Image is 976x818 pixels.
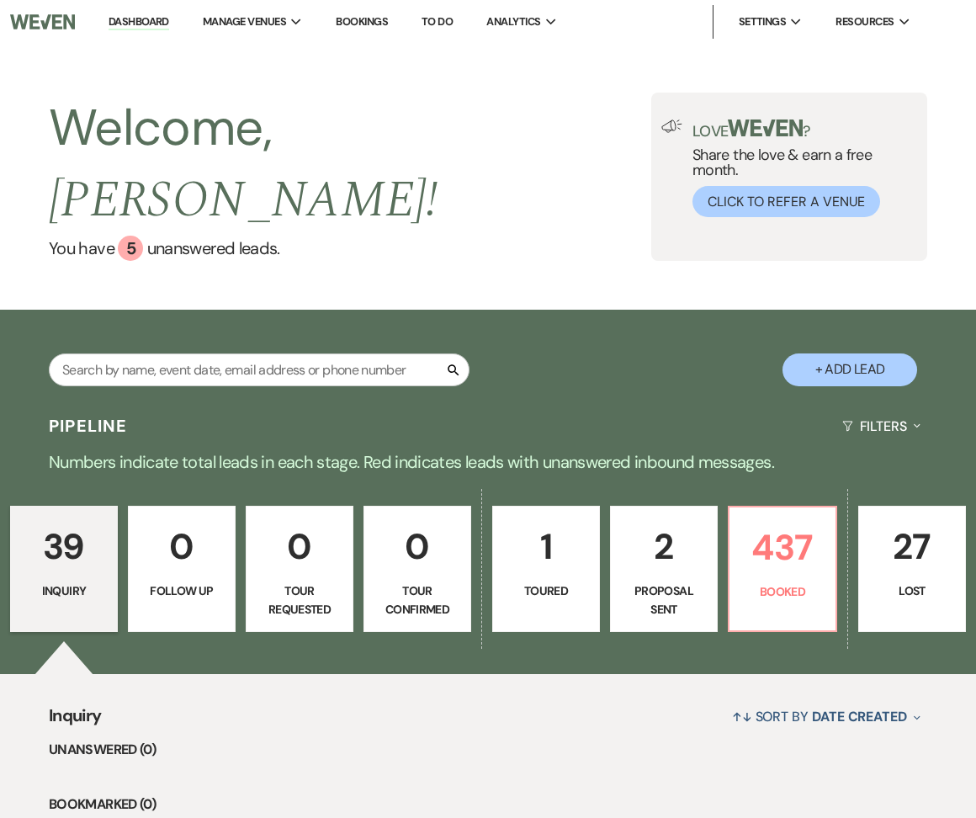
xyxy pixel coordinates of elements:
[621,518,707,575] p: 2
[374,518,460,575] p: 0
[728,120,803,136] img: weven-logo-green.svg
[336,14,388,29] a: Bookings
[682,120,917,217] div: Share the love & earn a free month.
[109,14,169,30] a: Dashboard
[257,582,342,619] p: Tour Requested
[621,582,707,619] p: Proposal Sent
[610,506,718,632] a: 2Proposal Sent
[869,518,955,575] p: 27
[739,13,787,30] span: Settings
[812,708,907,725] span: Date Created
[835,13,894,30] span: Resources
[49,794,927,815] li: Bookmarked (0)
[692,186,880,217] button: Click to Refer a Venue
[49,414,128,438] h3: Pipeline
[728,506,837,632] a: 437Booked
[49,703,102,739] span: Inquiry
[139,582,225,600] p: Follow Up
[486,13,540,30] span: Analytics
[203,13,286,30] span: Manage Venues
[139,518,225,575] p: 0
[49,353,469,386] input: Search by name, event date, email address or phone number
[782,353,917,386] button: + Add Lead
[492,506,600,632] a: 1Toured
[503,582,589,600] p: Toured
[740,519,825,576] p: 437
[503,518,589,575] p: 1
[725,694,927,739] button: Sort By Date Created
[118,236,143,261] div: 5
[21,582,107,600] p: Inquiry
[692,120,917,139] p: Love ?
[10,506,118,632] a: 39Inquiry
[740,582,825,601] p: Booked
[422,14,453,29] a: To Do
[858,506,966,632] a: 27Lost
[363,506,471,632] a: 0Tour Confirmed
[835,404,927,449] button: Filters
[49,93,651,236] h2: Welcome,
[10,4,75,40] img: Weven Logo
[128,506,236,632] a: 0Follow Up
[49,236,651,261] a: You have 5 unanswered leads.
[732,708,752,725] span: ↑↓
[869,582,955,600] p: Lost
[246,506,353,632] a: 0Tour Requested
[21,518,107,575] p: 39
[257,518,342,575] p: 0
[49,739,927,761] li: Unanswered (0)
[374,582,460,619] p: Tour Confirmed
[661,120,682,133] img: loud-speaker-illustration.svg
[49,162,438,239] span: [PERSON_NAME] !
